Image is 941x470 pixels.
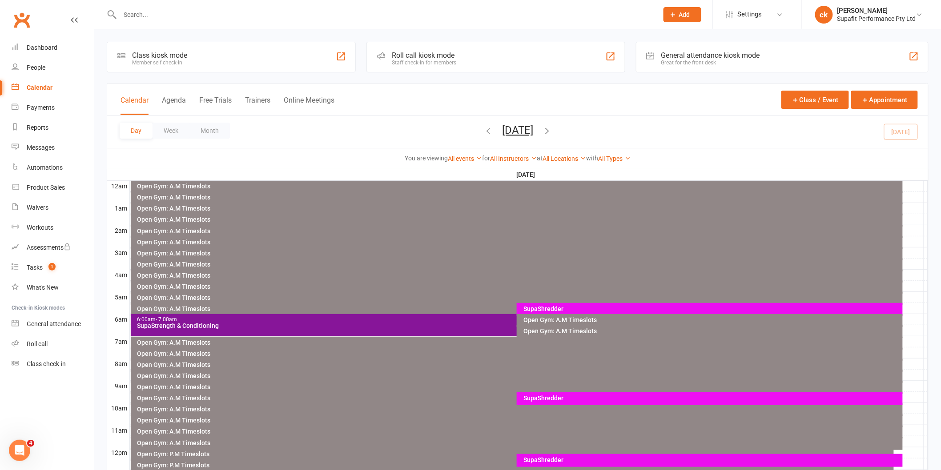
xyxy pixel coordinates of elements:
div: Supafit Performance Pty Ltd [837,15,916,23]
div: Open Gym: P.M Timeslots [137,451,893,457]
div: Roll call [27,340,48,347]
strong: You are viewing [405,155,448,162]
div: SupaShredder [523,395,901,401]
input: Search... [117,8,652,21]
div: Open Gym: A.M Timeslots [137,384,901,390]
a: Tasks 1 [12,258,94,278]
div: Open Gym: A.M Timeslots [137,250,901,256]
div: Open Gym: A.M Timeslots [137,183,901,189]
div: Dashboard [27,44,57,51]
div: Open Gym: A.M Timeslots [137,194,901,200]
a: Waivers [12,198,94,218]
span: Settings [738,4,762,24]
button: Week [153,123,189,139]
button: Trainers [245,96,270,115]
a: All Instructors [490,155,537,162]
a: Messages [12,138,94,158]
div: Staff check-in for members [392,60,456,66]
div: Open Gym: P.M Timeslots [137,462,893,468]
div: Reports [27,124,48,131]
div: Roll call kiosk mode [392,51,456,60]
div: SupaShredder [523,457,901,463]
button: [DATE] [502,124,533,136]
th: 4am [107,269,129,280]
th: 11am [107,425,129,436]
a: Roll call [12,334,94,354]
div: [PERSON_NAME] [837,7,916,15]
th: 10am [107,402,129,414]
button: Month [189,123,230,139]
div: Open Gym: A.M Timeslots [137,239,901,245]
div: Open Gym: A.M Timeslots [137,373,901,379]
button: Class / Event [781,91,849,109]
a: All Types [598,155,631,162]
a: Clubworx [11,9,33,31]
a: What's New [12,278,94,298]
div: SupaStrength & Conditioning [137,323,893,329]
div: Open Gym: A.M Timeslots [523,317,901,323]
th: 12am [107,180,129,191]
div: Class kiosk mode [132,51,187,60]
div: Great for the front desk [661,60,760,66]
button: Agenda [162,96,186,115]
div: Open Gym: A.M Timeslots [137,283,901,290]
th: 12pm [107,447,129,458]
div: Open Gym: A.M Timeslots [137,339,901,346]
div: Open Gym: A.M Timeslots [137,362,901,368]
div: Open Gym: A.M Timeslots [137,272,901,279]
div: Open Gym: A.M Timeslots [137,351,901,357]
div: Open Gym: A.M Timeslots [137,440,901,446]
div: Open Gym: A.M Timeslots [523,328,901,334]
div: Open Gym: A.M Timeslots [137,228,901,234]
th: 2am [107,225,129,236]
a: People [12,58,94,78]
strong: for [482,155,490,162]
a: Reports [12,118,94,138]
div: General attendance kiosk mode [661,51,760,60]
div: Member self check-in [132,60,187,66]
a: All events [448,155,482,162]
div: Tasks [27,264,43,271]
a: Dashboard [12,38,94,58]
a: Payments [12,98,94,118]
div: What's New [27,284,59,291]
th: 8am [107,358,129,369]
a: All Locations [543,155,586,162]
th: 9am [107,380,129,391]
div: Class check-in [27,360,66,367]
a: Assessments [12,238,94,258]
div: Open Gym: A.M Timeslots [137,205,901,211]
th: 6am [107,314,129,325]
th: 1am [107,203,129,214]
div: Open Gym: A.M Timeslots [137,428,901,434]
div: Calendar [27,84,52,91]
button: Free Trials [199,96,232,115]
iframe: Intercom live chat [9,440,30,461]
a: Product Sales [12,178,94,198]
button: Online Meetings [284,96,334,115]
button: Day [120,123,153,139]
div: Product Sales [27,184,65,191]
div: Open Gym: A.M Timeslots [137,417,901,423]
div: SupaShredder [523,306,901,312]
div: Payments [27,104,55,111]
a: Workouts [12,218,94,238]
div: Open Gym: A.M Timeslots [137,306,893,312]
div: 6:00am [137,317,893,323]
div: Messages [27,144,55,151]
div: Open Gym: A.M Timeslots [137,395,893,401]
a: Class kiosk mode [12,354,94,374]
div: Workouts [27,224,53,231]
strong: with [586,155,598,162]
a: Automations [12,158,94,178]
div: People [27,64,45,71]
div: Open Gym: A.M Timeslots [137,261,901,267]
th: 7am [107,336,129,347]
div: Assessments [27,244,71,251]
th: [DATE] [129,169,924,180]
th: 5am [107,291,129,303]
a: Calendar [12,78,94,98]
a: General attendance kiosk mode [12,314,94,334]
div: Open Gym: A.M Timeslots [137,216,901,223]
div: Open Gym: A.M Timeslots [137,295,901,301]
